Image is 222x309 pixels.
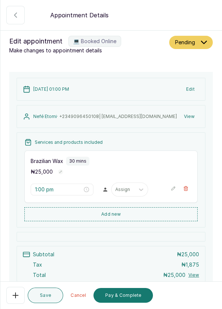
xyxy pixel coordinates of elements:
[33,251,54,258] p: Subtotal
[186,261,199,268] span: 1,875
[33,114,177,119] p: Nefé Etomi ·
[28,288,63,303] button: Save
[180,110,199,123] button: View
[69,158,86,164] p: 30 mins
[175,39,195,46] span: Pending
[33,271,46,279] p: Total
[9,47,166,54] p: Make changes to appointment details
[66,288,90,303] button: Cancel
[68,36,121,47] label: 💻 Booked Online
[182,83,199,96] button: Edit
[59,114,177,119] span: +234 9096450108 | [EMAIL_ADDRESS][DOMAIN_NAME]
[169,36,213,49] button: Pending
[31,168,53,176] p: ₦
[31,157,63,165] p: Brazilian Wax
[188,272,199,278] button: View
[33,86,69,92] p: [DATE] 01:00 PM
[181,261,199,268] p: ₦
[33,261,42,268] p: Tax
[50,11,109,20] p: Appointment Details
[93,288,153,303] button: Pay & Complete
[168,272,185,278] span: 25,000
[24,207,198,221] button: Add new
[163,271,185,279] p: ₦
[35,169,53,175] span: 25,000
[35,139,103,145] p: Services and products included
[177,251,199,258] p: ₦
[9,36,62,46] span: Edit appointment
[181,251,199,257] span: 25,000
[35,185,82,194] input: Select time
